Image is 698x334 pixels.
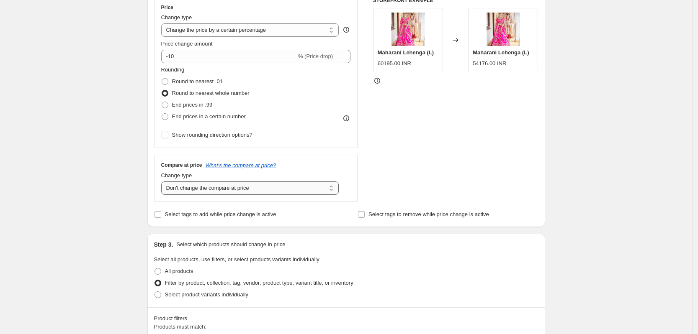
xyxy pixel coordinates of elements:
[391,13,425,46] img: 7_80x.jpg
[161,50,296,63] input: -15
[154,324,207,330] span: Products must match:
[172,132,252,138] span: Show rounding direction options?
[473,49,529,56] span: Maharani Lehenga (L)
[342,25,350,34] div: help
[378,59,411,68] div: 60195.00 INR
[161,41,213,47] span: Price change amount
[473,59,506,68] div: 54176.00 INR
[165,280,353,286] span: Filter by product, collection, tag, vendor, product type, variant title, or inventory
[165,291,248,298] span: Select product variants individually
[368,211,489,217] span: Select tags to remove while price change is active
[165,211,276,217] span: Select tags to add while price change is active
[172,78,223,84] span: Round to nearest .01
[298,53,333,59] span: % (Price drop)
[487,13,520,46] img: 7_80x.jpg
[176,240,285,249] p: Select which products should change in price
[165,268,193,274] span: All products
[154,314,538,323] div: Product filters
[172,113,246,120] span: End prices in a certain number
[161,4,173,11] h3: Price
[206,162,276,168] button: What's the compare at price?
[161,66,185,73] span: Rounding
[161,172,192,178] span: Change type
[172,102,213,108] span: End prices in .99
[161,14,192,20] span: Change type
[161,162,202,168] h3: Compare at price
[378,49,434,56] span: Maharani Lehenga (L)
[172,90,250,96] span: Round to nearest whole number
[154,240,173,249] h2: Step 3.
[154,256,319,263] span: Select all products, use filters, or select products variants individually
